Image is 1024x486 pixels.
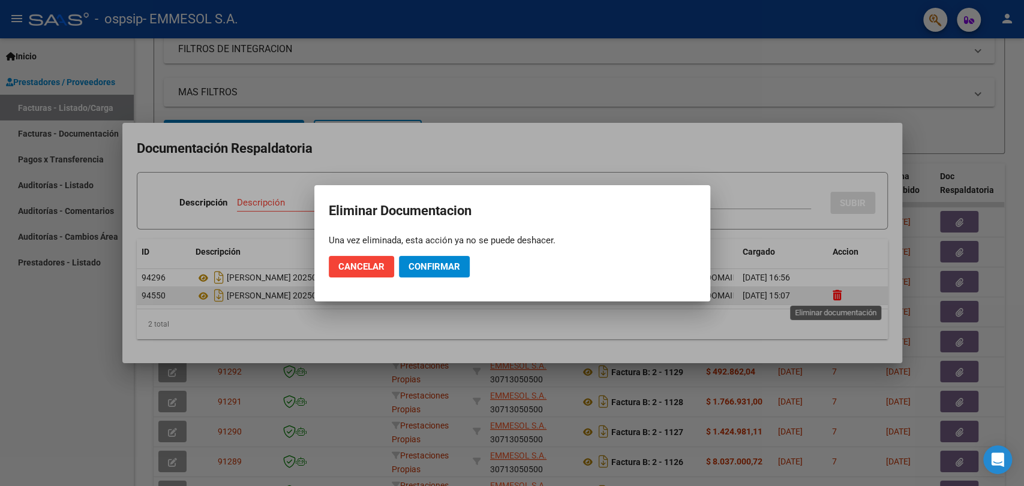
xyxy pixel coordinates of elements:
div: Open Intercom Messenger [983,445,1012,474]
span: Cancelar [338,261,385,272]
span: Confirmar [409,261,460,272]
button: Cancelar [329,256,394,277]
h2: Eliminar Documentacion [329,200,696,222]
button: Confirmar [399,256,470,277]
div: Una vez eliminada, esta acción ya no se puede deshacer. [329,234,696,246]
